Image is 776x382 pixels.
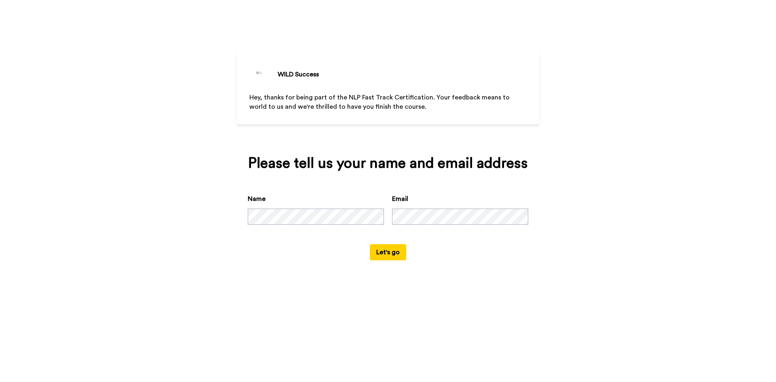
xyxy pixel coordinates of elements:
[370,244,406,260] button: Let's go
[248,194,266,204] label: Name
[392,194,408,204] label: Email
[278,70,319,79] div: WILD Success
[249,94,511,110] span: Hey, thanks for being part of the NLP Fast Track Certification. Your feedback means to world to u...
[248,155,528,171] div: Please tell us your name and email address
